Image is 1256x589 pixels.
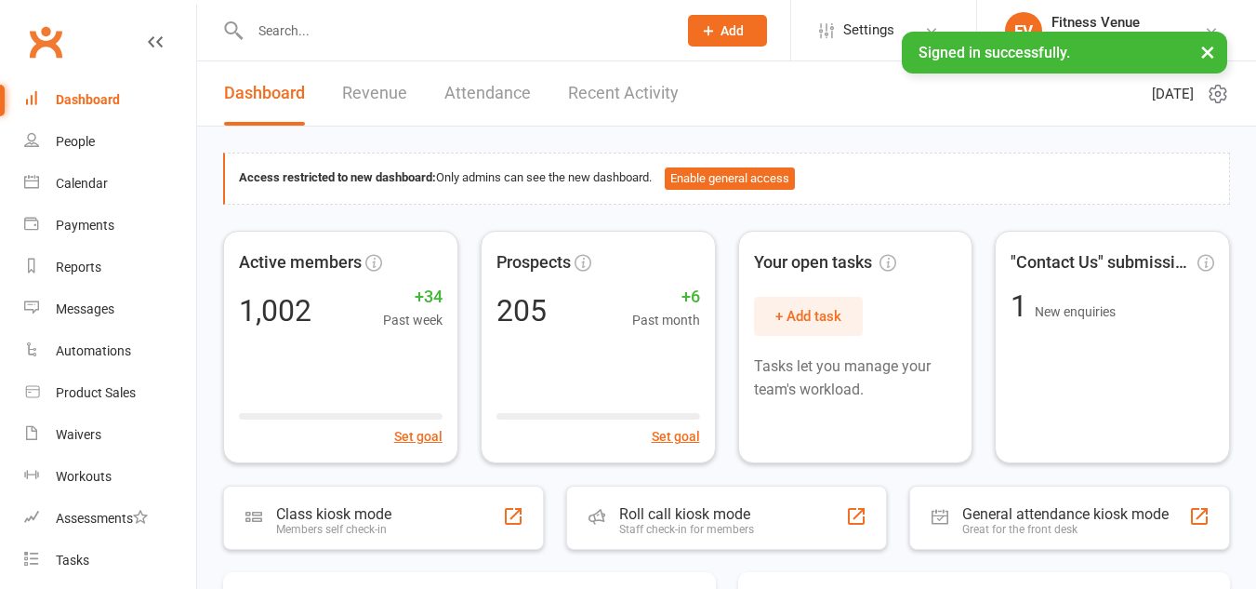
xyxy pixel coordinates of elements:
a: Waivers [24,414,196,456]
span: Signed in successfully. [919,44,1070,61]
div: Automations [56,343,131,358]
div: General attendance kiosk mode [962,505,1169,523]
strong: Access restricted to new dashboard: [239,170,436,184]
button: Add [688,15,767,47]
div: People [56,134,95,149]
div: Great for the front desk [962,523,1169,536]
button: + Add task [754,297,863,336]
span: Prospects [496,249,571,276]
div: Dashboard [56,92,120,107]
div: Reports [56,260,101,274]
button: × [1191,32,1224,72]
span: Add [721,23,744,38]
div: FV [1005,12,1042,49]
a: Tasks [24,540,196,582]
div: Fitness Venue [1051,14,1204,31]
a: Dashboard [224,61,305,126]
a: Automations [24,330,196,372]
div: Staff check-in for members [619,523,754,536]
div: Product Sales [56,385,136,400]
a: Dashboard [24,79,196,121]
span: Settings [843,9,894,51]
div: Roll call kiosk mode [619,505,754,523]
a: Payments [24,205,196,247]
a: Workouts [24,456,196,498]
a: Reports [24,247,196,288]
span: +34 [383,284,443,311]
span: "Contact Us" submissions [1011,249,1194,276]
div: Workouts [56,469,112,484]
span: 1 [1011,288,1035,324]
button: Set goal [394,426,443,447]
div: Fitness Venue Whitsunday [1051,31,1204,47]
span: Past week [383,310,443,330]
span: New enquiries [1035,304,1116,319]
a: Revenue [342,61,407,126]
div: Tasks [56,553,89,568]
span: Active members [239,249,362,276]
a: Product Sales [24,372,196,414]
div: Members self check-in [276,523,391,536]
button: Set goal [652,426,700,447]
span: Past month [632,310,700,330]
div: Waivers [56,427,101,442]
div: 1,002 [239,296,311,326]
div: Calendar [56,176,108,191]
button: Enable general access [665,167,795,190]
div: Messages [56,301,114,316]
div: Payments [56,218,114,233]
span: Your open tasks [754,249,896,276]
div: 205 [496,296,547,326]
a: Recent Activity [568,61,679,126]
input: Search... [245,18,664,44]
p: Tasks let you manage your team's workload. [754,355,958,402]
a: Assessments [24,498,196,540]
a: Clubworx [22,19,69,65]
a: People [24,121,196,163]
a: Messages [24,288,196,330]
a: Attendance [444,61,531,126]
span: +6 [632,284,700,311]
div: Assessments [56,511,148,526]
div: Only admins can see the new dashboard. [239,167,1215,190]
div: Class kiosk mode [276,505,391,523]
a: Calendar [24,163,196,205]
span: [DATE] [1152,83,1194,105]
